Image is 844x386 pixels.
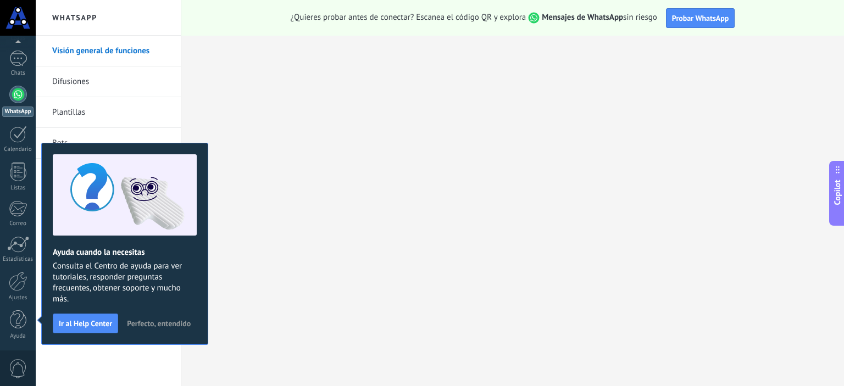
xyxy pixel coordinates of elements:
li: Plantillas [36,97,181,128]
div: Listas [2,184,34,192]
div: WhatsApp [2,107,34,117]
a: Visión general de funciones [52,36,170,66]
span: Perfecto, entendido [127,320,191,327]
strong: Mensajes de WhatsApp [542,12,623,23]
li: Visión general de funciones [36,36,181,66]
button: Perfecto, entendido [122,315,196,332]
h2: Ayuda cuando la necesitas [53,247,197,258]
div: Correo [2,220,34,227]
button: Ir al Help Center [53,314,118,333]
div: Estadísticas [2,256,34,263]
span: Probar WhatsApp [672,13,729,23]
li: Difusiones [36,66,181,97]
div: Ayuda [2,333,34,340]
li: Bots [36,128,181,159]
span: ¿Quieres probar antes de conectar? Escanea el código QR y explora sin riesgo [291,12,657,24]
span: Ir al Help Center [59,320,112,327]
a: Bots [52,128,170,159]
a: Plantillas [52,97,170,128]
div: Ajustes [2,294,34,301]
span: Consulta el Centro de ayuda para ver tutoriales, responder preguntas frecuentes, obtener soporte ... [53,261,197,305]
button: Probar WhatsApp [666,8,735,28]
span: Copilot [832,180,843,205]
div: Calendario [2,146,34,153]
div: Chats [2,70,34,77]
a: Difusiones [52,66,170,97]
